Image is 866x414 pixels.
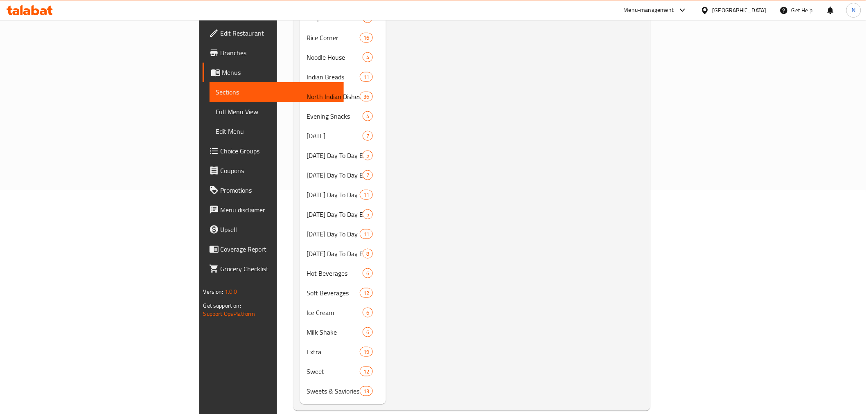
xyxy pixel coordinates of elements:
[300,47,386,67] div: Noodle House4
[363,250,372,258] span: 8
[210,82,344,102] a: Sections
[307,229,360,239] span: [DATE] Day To Day Evening Special
[221,205,337,215] span: Menu disclaimer
[363,309,372,317] span: 6
[203,43,344,63] a: Branches
[307,151,363,160] div: Tuesday Day To Day Evening Special
[360,348,372,356] span: 19
[360,289,372,297] span: 12
[307,327,363,337] span: Milk Shake
[363,270,372,277] span: 6
[300,283,386,303] div: Soft Beverages12
[307,347,360,357] span: Extra
[363,328,372,336] span: 6
[307,72,360,82] span: Indian Breads
[203,161,344,180] a: Coupons
[363,268,373,278] div: items
[300,244,386,263] div: [DATE] Day To Day Evening Special8
[300,342,386,362] div: Extra19
[307,209,363,219] span: [DATE] Day To Day Evening Special
[307,131,363,141] span: [DATE]
[203,63,344,82] a: Menus
[203,259,344,279] a: Grocery Checklist
[225,286,237,297] span: 1.0.0
[360,34,372,42] span: 16
[360,230,372,238] span: 11
[300,146,386,165] div: [DATE] Day To Day Evening Special5
[307,386,360,396] span: Sweets & Saviories
[221,225,337,234] span: Upsell
[203,239,344,259] a: Coverage Report
[203,23,344,43] a: Edit Restaurant
[203,286,223,297] span: Version:
[360,92,373,101] div: items
[307,170,363,180] div: Wednesday Day To Day Evening Special
[300,87,386,106] div: North Indian Dishes36
[307,229,360,239] div: Saturday Day To Day Evening Special
[307,33,360,43] span: Rice Corner
[307,288,360,298] span: Soft Beverages
[363,151,373,160] div: items
[360,72,373,82] div: items
[307,111,363,121] span: Evening Snacks
[360,191,372,199] span: 11
[300,126,386,146] div: [DATE]7
[307,249,363,259] div: Sunday Day To Day Evening Special
[624,5,674,15] div: Menu-management
[307,367,360,376] span: Sweet
[221,264,337,274] span: Grocery Checklist
[360,93,372,101] span: 36
[216,126,337,136] span: Edit Menu
[360,387,372,395] span: 13
[300,28,386,47] div: Rice Corner16
[300,303,386,322] div: Ice Cream6
[852,6,855,15] span: N
[363,111,373,121] div: items
[360,368,372,376] span: 12
[203,220,344,239] a: Upsell
[300,106,386,126] div: Evening Snacks4
[307,52,363,62] div: Noodle House
[300,185,386,205] div: [DATE] Day To Day Evening Special11
[307,249,363,259] span: [DATE] Day To Day Evening Special
[216,107,337,117] span: Full Menu View
[221,166,337,175] span: Coupons
[203,300,241,311] span: Get support on:
[363,308,373,317] div: items
[363,152,372,160] span: 5
[363,327,373,337] div: items
[300,67,386,87] div: Indian Breads11
[307,92,360,101] span: North Indian Dishes
[307,170,363,180] span: [DATE] Day To Day Evening Special
[300,362,386,381] div: Sweet12
[203,200,344,220] a: Menu disclaimer
[300,224,386,244] div: [DATE] Day To Day Evening Special11
[307,308,363,317] div: Ice Cream
[307,190,360,200] div: Thursday Day To Day Evening Special
[307,268,363,278] div: Hot Beverages
[203,180,344,200] a: Promotions
[221,244,337,254] span: Coverage Report
[360,288,373,298] div: items
[713,6,767,15] div: [GEOGRAPHIC_DATA]
[210,102,344,122] a: Full Menu View
[221,146,337,156] span: Choice Groups
[221,28,337,38] span: Edit Restaurant
[222,67,337,77] span: Menus
[363,209,373,219] div: items
[363,131,373,141] div: items
[300,322,386,342] div: Milk Shake6
[300,381,386,401] div: Sweets & Saviories13
[360,347,373,357] div: items
[300,165,386,185] div: [DATE] Day To Day Evening Special7
[203,308,255,319] a: Support.OpsPlatform
[360,229,373,239] div: items
[307,209,363,219] div: Friday Day To Day Evening Special
[221,48,337,58] span: Branches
